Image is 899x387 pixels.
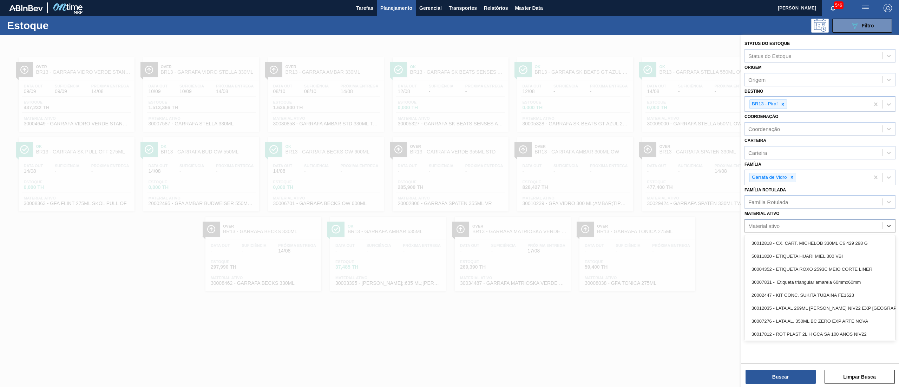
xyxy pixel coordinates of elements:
[744,302,895,315] div: 30012035 - LATA AL 269ML [PERSON_NAME] NIV22 EXP [GEOGRAPHIC_DATA]
[744,250,895,263] div: 50811820 - ETIQUETA HUARI MIEL 300 VBI
[750,173,788,182] div: Garrafa de Vidro
[744,188,786,192] label: Família Rotulada
[744,41,790,46] label: Status do Estoque
[744,162,761,167] label: Família
[744,89,763,94] label: Destino
[449,4,477,12] span: Transportes
[419,4,442,12] span: Gerencial
[744,289,895,302] div: 20002447 - KIT CONC. SUKITA TUBAINA FE1623
[822,3,844,13] button: Notificações
[744,315,895,328] div: 30007276 - LATA AL. 350ML BC ZERO EXP ARTE NOVA
[484,4,508,12] span: Relatórios
[861,4,870,12] img: userActions
[744,211,780,216] label: Material ativo
[380,4,412,12] span: Planejamento
[744,328,895,341] div: 30017812 - ROT PLAST 2L H GCA SA 100 ANOS NIV22
[744,138,766,143] label: Carteira
[744,276,895,289] div: 30007831 - Etiqueta triangular amarela 60mmx60mm
[515,4,543,12] span: Master Data
[744,65,762,70] label: Origem
[748,223,780,229] div: Material ativo
[884,4,892,12] img: Logout
[356,4,373,12] span: Tarefas
[748,126,780,132] div: Coordenação
[832,19,892,33] button: Filtro
[748,53,792,59] div: Status do Estoque
[748,77,766,83] div: Origem
[744,237,895,250] div: 30012818 - CX. CART. MICHELOB 330ML C6 429 298 G
[834,1,844,9] span: 546
[750,100,779,109] div: BR13 - Piraí
[748,199,788,205] div: Família Rotulada
[811,19,829,33] div: Pogramando: nenhum usuário selecionado
[748,150,767,156] div: Carteira
[744,263,895,276] div: 30004352 - ETIQUETA ROXO 2593C MEIO CORTE LINER
[9,5,43,11] img: TNhmsLtSVTkK8tSr43FrP2fwEKptu5GPRR3wAAAABJRU5ErkJggg==
[744,114,779,119] label: Coordenação
[7,21,116,29] h1: Estoque
[862,23,874,28] span: Filtro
